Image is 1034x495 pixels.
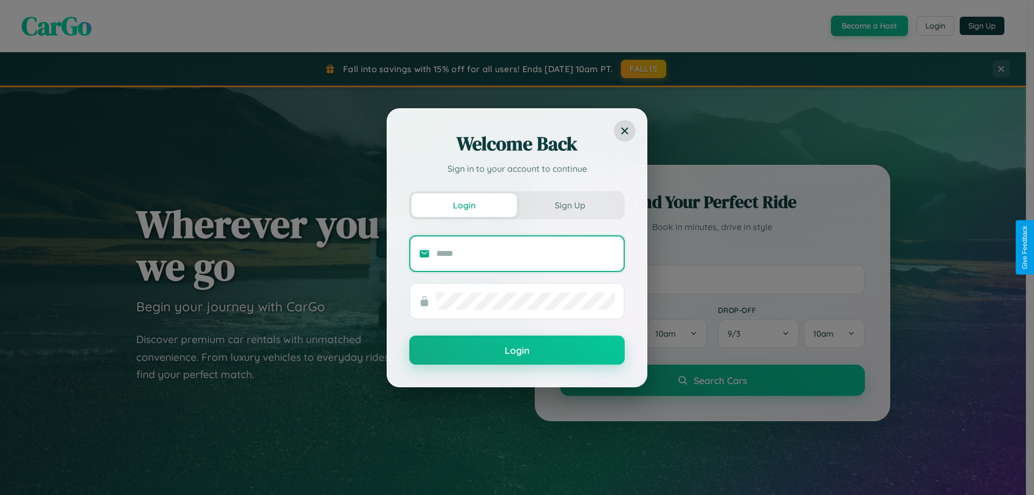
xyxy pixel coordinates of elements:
[517,193,623,217] button: Sign Up
[409,131,625,157] h2: Welcome Back
[411,193,517,217] button: Login
[1021,226,1029,269] div: Give Feedback
[409,336,625,365] button: Login
[409,162,625,175] p: Sign in to your account to continue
